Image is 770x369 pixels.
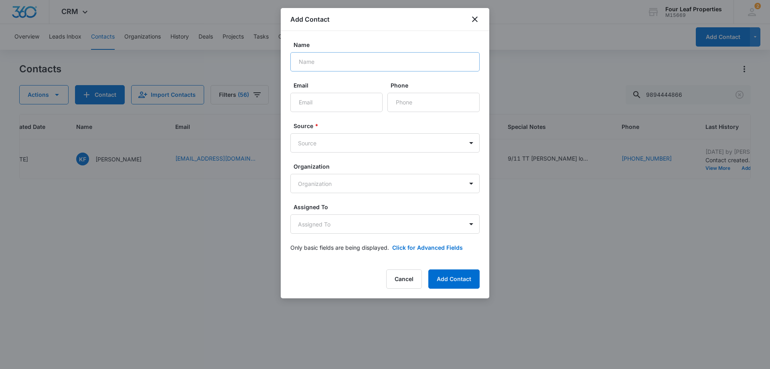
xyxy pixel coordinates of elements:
[470,14,480,24] button: close
[294,81,386,90] label: Email
[387,93,480,112] input: Phone
[294,122,483,130] label: Source
[391,81,483,90] label: Phone
[290,14,330,24] h1: Add Contact
[386,269,422,289] button: Cancel
[290,243,389,252] p: Only basic fields are being displayed.
[290,52,480,71] input: Name
[294,162,483,171] label: Organization
[290,93,383,112] input: Email
[294,203,483,211] label: Assigned To
[294,41,483,49] label: Name
[428,269,480,289] button: Add Contact
[392,243,463,252] button: Click for Advanced Fields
